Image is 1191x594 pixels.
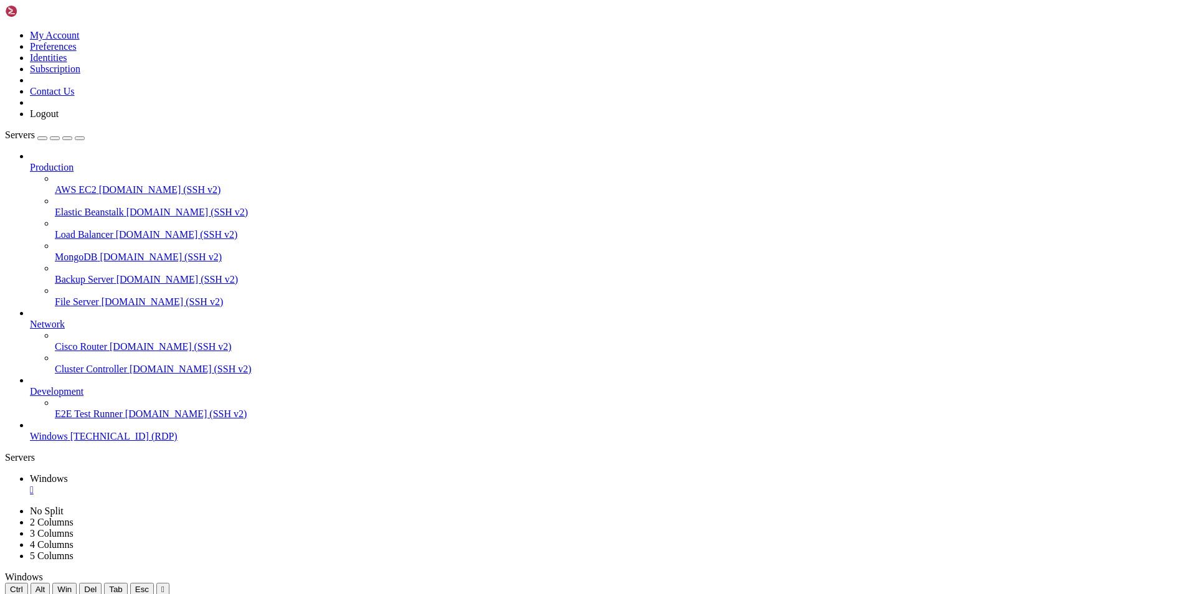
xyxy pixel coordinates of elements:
[30,52,67,63] a: Identities
[55,408,123,419] span: E2E Test Runner
[30,517,74,527] a: 2 Columns
[55,184,97,195] span: AWS EC2
[125,408,247,419] span: [DOMAIN_NAME] (SSH v2)
[30,151,1186,308] li: Production
[126,207,249,217] span: [DOMAIN_NAME] (SSH v2)
[30,162,1186,173] a: Production
[57,585,72,594] span: Win
[30,162,74,172] span: Production
[55,341,1186,352] a: Cisco Router [DOMAIN_NAME] (SSH v2)
[30,86,75,97] a: Contact Us
[100,252,222,262] span: [DOMAIN_NAME] (SSH v2)
[116,274,239,285] span: [DOMAIN_NAME] (SSH v2)
[30,375,1186,420] li: Development
[55,263,1186,285] li: Backup Server [DOMAIN_NAME] (SSH v2)
[55,207,124,217] span: Elastic Beanstalk
[55,364,127,374] span: Cluster Controller
[130,364,252,374] span: [DOMAIN_NAME] (SSH v2)
[30,319,65,329] span: Network
[30,64,80,74] a: Subscription
[55,252,1186,263] a: MongoDB [DOMAIN_NAME] (SSH v2)
[55,352,1186,375] li: Cluster Controller [DOMAIN_NAME] (SSH v2)
[70,431,178,441] span: [TECHNICAL_ID] (RDP)
[30,420,1186,442] li: Windows [TECHNICAL_ID] (RDP)
[30,319,1186,330] a: Network
[161,585,164,594] div: 
[99,184,221,195] span: [DOMAIN_NAME] (SSH v2)
[10,585,23,594] span: Ctrl
[135,585,149,594] span: Esc
[30,473,68,484] span: Windows
[5,572,43,582] span: Windows
[55,296,99,307] span: File Server
[30,386,1186,397] a: Development
[30,506,64,516] a: No Split
[116,229,238,240] span: [DOMAIN_NAME] (SSH v2)
[5,130,85,140] a: Servers
[5,452,1186,463] div: Servers
[30,539,74,550] a: 4 Columns
[55,408,1186,420] a: E2E Test Runner [DOMAIN_NAME] (SSH v2)
[5,130,35,140] span: Servers
[30,108,59,119] a: Logout
[5,5,77,17] img: Shellngn
[30,550,74,561] a: 5 Columns
[55,218,1186,240] li: Load Balancer [DOMAIN_NAME] (SSH v2)
[102,296,224,307] span: [DOMAIN_NAME] (SSH v2)
[84,585,97,594] span: Del
[55,196,1186,218] li: Elastic Beanstalk [DOMAIN_NAME] (SSH v2)
[55,274,114,285] span: Backup Server
[55,364,1186,375] a: Cluster Controller [DOMAIN_NAME] (SSH v2)
[55,296,1186,308] a: File Server [DOMAIN_NAME] (SSH v2)
[55,330,1186,352] li: Cisco Router [DOMAIN_NAME] (SSH v2)
[55,173,1186,196] li: AWS EC2 [DOMAIN_NAME] (SSH v2)
[30,431,1186,442] a: Windows [TECHNICAL_ID] (RDP)
[55,397,1186,420] li: E2E Test Runner [DOMAIN_NAME] (SSH v2)
[109,585,123,594] span: Tab
[30,528,74,539] a: 3 Columns
[55,252,97,262] span: MongoDB
[30,431,68,441] span: Windows
[36,585,45,594] span: Alt
[55,274,1186,285] a: Backup Server [DOMAIN_NAME] (SSH v2)
[30,386,83,397] span: Development
[55,240,1186,263] li: MongoDB [DOMAIN_NAME] (SSH v2)
[55,229,113,240] span: Load Balancer
[55,207,1186,218] a: Elastic Beanstalk [DOMAIN_NAME] (SSH v2)
[55,229,1186,240] a: Load Balancer [DOMAIN_NAME] (SSH v2)
[110,341,232,352] span: [DOMAIN_NAME] (SSH v2)
[30,30,80,40] a: My Account
[55,341,107,352] span: Cisco Router
[30,484,1186,496] a: 
[30,41,77,52] a: Preferences
[30,473,1186,496] a: Windows
[55,184,1186,196] a: AWS EC2 [DOMAIN_NAME] (SSH v2)
[55,285,1186,308] li: File Server [DOMAIN_NAME] (SSH v2)
[30,308,1186,375] li: Network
